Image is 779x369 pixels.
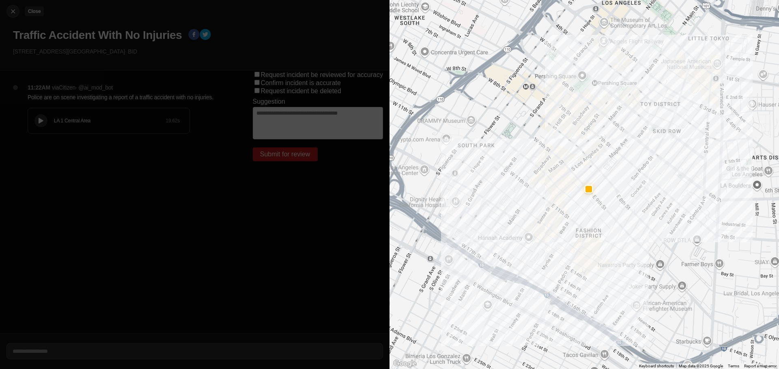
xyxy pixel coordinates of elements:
[253,147,318,161] button: Submit for review
[28,83,50,92] p: 11:22AM
[261,87,341,94] label: Request incident be deleted
[54,117,166,124] div: LA 1 Central Area
[188,29,200,42] button: facebook
[9,7,17,15] img: cancel
[639,363,674,369] button: Keyboard shortcuts
[28,93,220,101] p: Police are on scene investigating a report of a traffic accident with no injuries.
[392,358,418,369] img: Google
[679,364,723,368] span: Map data ©2025 Google
[261,79,341,86] label: Confirm incident is accurate
[6,5,19,18] button: cancelClose
[13,28,182,43] h1: Traffic Accident With No Injuries
[13,47,383,55] p: [STREET_ADDRESS][GEOGRAPHIC_DATA] · BID
[253,98,285,105] label: Suggestion
[166,117,180,124] div: 19.62 s
[28,9,41,14] small: Close
[728,364,739,368] a: Terms (opens in new tab)
[200,29,211,42] button: twitter
[261,71,383,78] label: Request incident be reviewed for accuracy
[52,83,113,92] p: via Citizen · @ ai_mod_bot
[744,364,777,368] a: Report a map error
[392,358,418,369] a: Open this area in Google Maps (opens a new window)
